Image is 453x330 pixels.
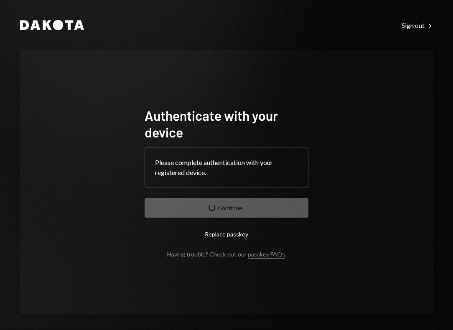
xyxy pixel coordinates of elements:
[248,251,285,259] a: passkey FAQs
[402,21,433,30] div: Sign out
[145,224,308,244] button: Replace passkey
[145,107,308,140] h1: Authenticate with your device
[402,20,433,30] a: Sign out
[155,157,298,178] div: Please complete authentication with your registered device.
[167,251,286,258] div: Having trouble? Check out our .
